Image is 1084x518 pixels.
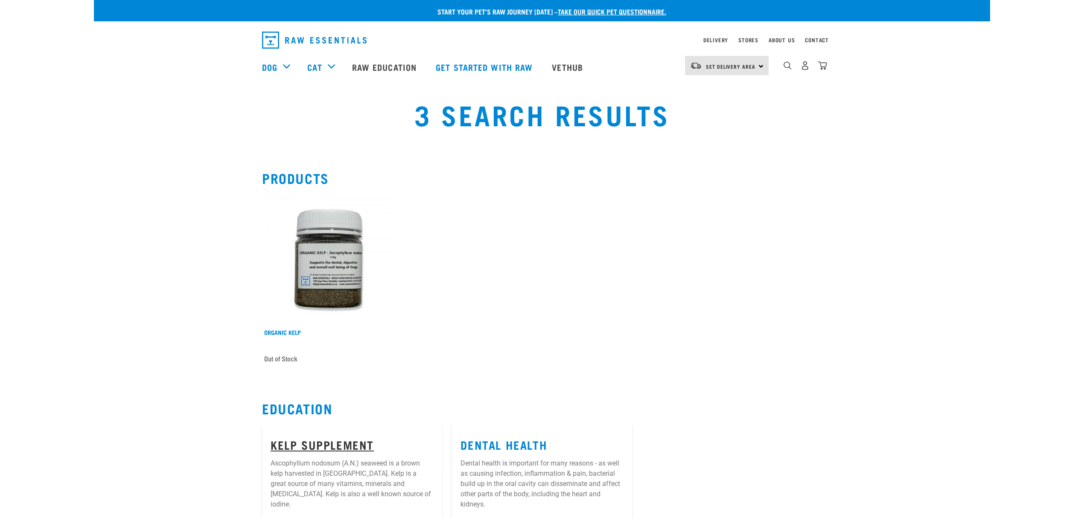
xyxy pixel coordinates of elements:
span: Out of Stock [264,352,297,365]
img: Raw Essentials Logo [262,32,367,49]
a: Stores [738,38,758,41]
a: Dental Health [460,441,547,448]
span: Set Delivery Area [706,65,755,68]
p: Ascophyllum nodosum (A.N.) seaweed is a brown kelp harvested in [GEOGRAPHIC_DATA]. Kelp is a grea... [271,458,433,509]
a: Organic Kelp [264,331,301,334]
a: Contact [805,38,829,41]
p: Start your pet’s raw journey [DATE] – [100,6,997,17]
a: Dog [262,61,277,73]
a: Raw Education [344,50,427,84]
nav: dropdown navigation [255,28,829,52]
img: home-icon@2x.png [818,61,827,70]
h2: Education [262,401,822,416]
h2: Products [262,170,822,186]
img: user.png [801,61,810,70]
img: home-icon-1@2x.png [784,61,792,70]
img: 10870 [262,192,394,325]
a: Delivery [703,38,728,41]
img: van-moving.png [690,62,702,70]
nav: dropdown navigation [94,50,990,84]
a: take our quick pet questionnaire. [558,9,666,13]
a: Get started with Raw [427,50,543,84]
a: Cat [307,61,322,73]
p: Dental health is important for many reasons - as well as causing infection, inflammation & pain, ... [460,458,623,509]
h1: 3 Search Results [262,99,822,129]
a: About Us [769,38,795,41]
a: Kelp Supplement [271,441,374,448]
a: Vethub [543,50,594,84]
